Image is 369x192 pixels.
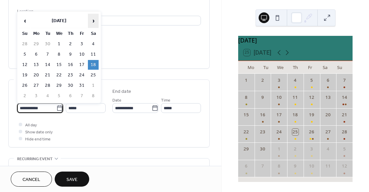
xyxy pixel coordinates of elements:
td: 21 [42,70,53,80]
td: 24 [76,70,87,80]
div: 11 [325,163,331,170]
td: 18 [88,60,99,70]
td: 8 [88,91,99,101]
td: 12 [19,60,30,70]
div: 6 [243,163,250,170]
td: 7 [76,91,87,101]
td: 15 [54,60,64,70]
div: 10 [308,163,315,170]
td: 2 [19,91,30,101]
td: 17 [76,60,87,70]
td: 30 [65,81,76,90]
div: Mo [244,61,258,74]
div: 9 [292,163,299,170]
td: 13 [31,60,42,70]
div: 8 [276,163,282,170]
div: 29 [243,146,250,152]
div: 5 [308,77,315,84]
th: Sa [88,29,99,39]
td: 19 [19,70,30,80]
div: 1 [276,146,282,152]
div: 15 [243,112,250,118]
td: 3 [31,91,42,101]
td: 14 [42,60,53,70]
td: 10 [76,50,87,59]
span: Time [161,97,170,104]
td: 28 [19,39,30,49]
div: 6 [325,77,331,84]
td: 22 [54,70,64,80]
td: 5 [54,91,64,101]
div: 27 [325,129,331,135]
div: Su [332,61,347,74]
div: Fr [303,61,318,74]
td: 25 [88,70,99,80]
th: Mo [31,29,42,39]
td: 11 [88,50,99,59]
div: 23 [259,129,266,135]
div: 26 [308,129,315,135]
button: Cancel [11,172,52,187]
th: Fr [76,29,87,39]
div: 12 [308,94,315,101]
div: 21 [341,112,348,118]
th: Th [65,29,76,39]
div: 3 [276,77,282,84]
div: 9 [259,94,266,101]
span: Hide end time [25,136,51,143]
div: 11 [292,94,299,101]
div: 24 [276,129,282,135]
td: 23 [65,70,76,80]
div: Sa [318,61,332,74]
td: 1 [88,81,99,90]
td: 26 [19,81,30,90]
div: Tu [258,61,273,74]
td: 31 [76,81,87,90]
th: [DATE] [31,14,87,28]
div: 10 [276,94,282,101]
td: 16 [65,60,76,70]
span: Cancel [22,176,40,183]
td: 6 [65,91,76,101]
div: 18 [292,112,299,118]
th: Su [19,29,30,39]
td: 2 [65,39,76,49]
td: 29 [31,39,42,49]
div: 25 [292,129,299,135]
td: 7 [42,50,53,59]
div: 2 [259,77,266,84]
div: 8 [243,94,250,101]
td: 3 [76,39,87,49]
span: Save [66,176,77,183]
td: 9 [65,50,76,59]
th: We [54,29,64,39]
td: 6 [31,50,42,59]
td: 4 [42,91,53,101]
div: 14 [341,94,348,101]
div: 13 [325,94,331,101]
span: Show date only [25,129,53,136]
div: 4 [325,146,331,152]
span: Recurring event [17,155,53,163]
th: Tu [42,29,53,39]
div: 1 [243,77,250,84]
div: 7 [341,77,348,84]
span: › [88,14,98,27]
td: 1 [54,39,64,49]
span: ‹ [20,14,30,27]
div: 2 [292,146,299,152]
div: 7 [259,163,266,170]
td: 5 [19,50,30,59]
div: 5 [341,146,348,152]
div: 30 [259,146,266,152]
span: All day [25,122,37,129]
td: 28 [42,81,53,90]
div: 3 [308,146,315,152]
td: 4 [88,39,99,49]
td: 20 [31,70,42,80]
div: 17 [276,112,282,118]
div: 12 [341,163,348,170]
div: 4 [292,77,299,84]
div: End date [112,88,131,95]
